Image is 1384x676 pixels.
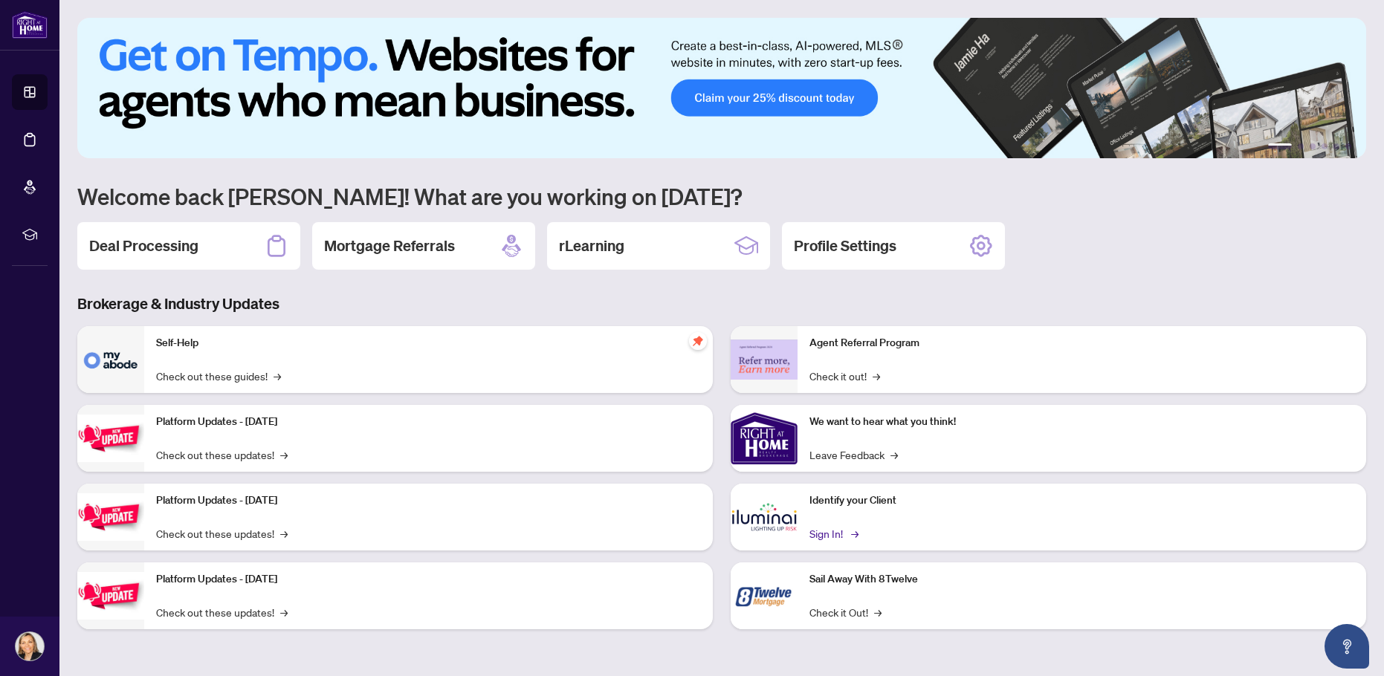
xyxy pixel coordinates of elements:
[1310,143,1316,149] button: 3
[77,493,144,540] img: Platform Updates - July 8, 2025
[731,405,798,472] img: We want to hear what you think!
[1322,143,1328,149] button: 4
[851,525,858,542] span: →
[794,235,896,256] h2: Profile Settings
[77,182,1366,210] h1: Welcome back [PERSON_NAME]! What are you working on [DATE]?
[1345,143,1351,149] button: 6
[873,368,880,384] span: →
[280,604,288,620] span: →
[156,604,288,620] a: Check out these updates!→
[77,293,1366,314] h3: Brokerage & Industry Updates
[809,368,880,384] a: Check it out!→
[16,632,44,660] img: Profile Icon
[156,493,701,509] p: Platform Updates - [DATE]
[280,446,288,463] span: →
[1325,624,1369,669] button: Open asap
[1333,143,1339,149] button: 5
[77,572,144,619] img: Platform Updates - June 23, 2025
[809,414,1354,430] p: We want to hear what you think!
[274,368,281,384] span: →
[809,446,898,463] a: Leave Feedback→
[809,335,1354,351] p: Agent Referral Program
[156,525,288,542] a: Check out these updates!→
[77,415,144,461] img: Platform Updates - July 21, 2025
[731,339,798,380] img: Agent Referral Program
[1298,143,1304,149] button: 2
[689,332,707,350] span: pushpin
[809,493,1354,509] p: Identify your Client
[731,484,798,550] img: Identify your Client
[77,18,1366,158] img: Slide 0
[890,446,898,463] span: →
[156,368,281,384] a: Check out these guides!→
[731,562,798,629] img: Sail Away With 8Twelve
[156,414,701,430] p: Platform Updates - [DATE]
[874,604,882,620] span: →
[156,335,701,351] p: Self-Help
[1268,143,1292,149] button: 1
[809,525,856,542] a: Sign In!→
[559,235,624,256] h2: rLearning
[809,571,1354,588] p: Sail Away With 8Twelve
[12,11,48,39] img: logo
[809,604,882,620] a: Check it Out!→
[156,446,288,463] a: Check out these updates!→
[77,326,144,393] img: Self-Help
[280,525,288,542] span: →
[156,571,701,588] p: Platform Updates - [DATE]
[89,235,198,256] h2: Deal Processing
[324,235,455,256] h2: Mortgage Referrals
